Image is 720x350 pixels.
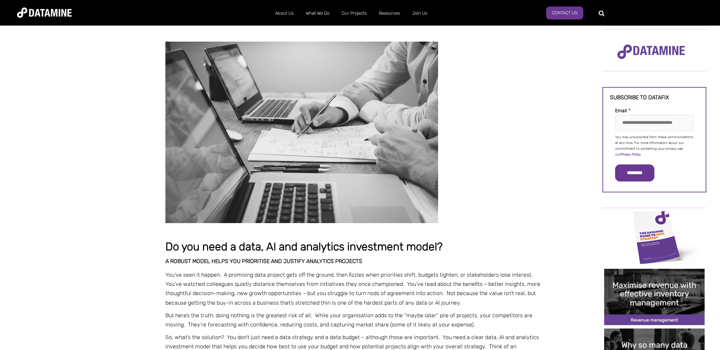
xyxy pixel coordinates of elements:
[165,258,362,264] span: A robust model helps you prioritise and justify analytics projects
[620,152,641,157] a: Privacy Policy
[269,4,300,22] a: About Us
[373,4,406,22] a: Resources
[615,108,627,114] span: Email
[610,94,699,101] h3: Subscribe to datafix
[546,6,583,19] a: Contact Us
[165,311,541,329] p: But here’s the truth: doing nothing is the greatest risk of all. While your organisation adds to ...
[17,8,72,18] img: Datamine
[165,240,443,253] span: Do you need a data, AI and analytics investment model?
[300,4,336,22] a: What We Do
[615,134,694,158] p: You may unsubscribe from these communications at any time. For more information about our commitm...
[165,270,541,307] p: You’ve seen it happen. A promising data project gets off the ground, then fizzles when priorities...
[165,42,438,223] img: Importance of Investing in Data, Analytics & AI in Business Datamine
[604,209,705,265] img: Data Strategy Cover thumbnail
[406,4,433,22] a: Join Us
[613,40,690,64] img: Datamine Logo No Strapline - Purple
[336,4,373,22] a: Our Projects
[604,269,705,325] img: 20250408 Maximise revenue with effective inventory management-1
